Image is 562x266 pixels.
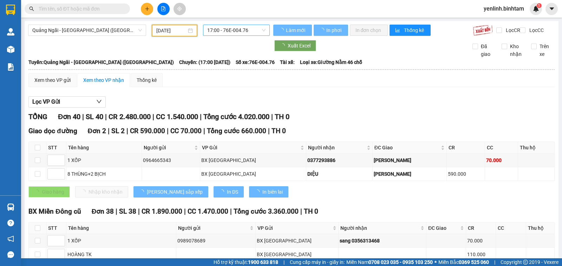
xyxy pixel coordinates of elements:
[374,156,445,164] div: [PERSON_NAME]
[527,26,545,34] span: Lọc CC
[7,251,14,258] span: message
[28,112,47,121] span: TỔNG
[177,237,254,245] div: 0989078689
[304,207,318,215] span: TH 0
[66,222,176,234] th: Tên hàng
[67,237,175,245] div: 1 XỐP
[67,170,140,178] div: 8 THÙNG+2 BỊCH
[537,3,542,8] sup: 1
[307,156,371,164] div: 0377293886
[459,259,489,265] strong: 0369 525 060
[156,27,187,34] input: 11/08/2025
[486,156,517,164] div: 70.000
[152,112,154,121] span: |
[214,186,244,197] button: In DS
[29,6,34,11] span: search
[157,3,170,15] button: file-add
[268,127,270,135] span: |
[202,144,299,151] span: VP Gửi
[177,6,182,11] span: aim
[116,207,117,215] span: |
[314,25,348,36] button: In phơi
[6,5,15,15] img: logo-vxr
[200,167,306,181] td: BX Quảng Ngãi
[66,142,142,154] th: Tên hàng
[326,26,342,34] span: In phơi
[485,142,518,154] th: CC
[537,43,555,58] span: Trên xe
[105,112,107,121] span: |
[109,112,151,121] span: CR 2.480.000
[288,42,311,50] span: Xuất Excel
[257,237,337,245] div: BX [GEOGRAPHIC_DATA]
[143,156,199,164] div: 0964665343
[273,25,312,36] button: Làm mới
[283,258,285,266] span: |
[119,207,136,215] span: SL 38
[28,59,174,65] b: Tuyến: Quảng Ngãi - [GEOGRAPHIC_DATA] ([GEOGRAPHIC_DATA])
[184,207,186,215] span: |
[523,260,528,265] span: copyright
[28,127,77,135] span: Giao dọc đường
[526,222,555,234] th: Thu hộ
[478,4,530,13] span: yenlinh.binhtam
[139,189,147,194] span: loading
[494,258,495,266] span: |
[126,127,128,135] span: |
[133,186,208,197] button: [PERSON_NAME] sắp xếp
[207,25,265,35] span: 17:00 - 76E-004.76
[279,28,285,33] span: loading
[201,170,305,178] div: BX [GEOGRAPHIC_DATA]
[32,25,142,35] span: Quảng Ngãi - Sài Gòn (Vạn Phúc)
[142,207,182,215] span: CR 1.890.000
[147,188,203,196] span: [PERSON_NAME] sắp xếp
[92,207,114,215] span: Đơn 38
[467,237,495,245] div: 70.000
[203,127,205,135] span: |
[350,25,388,36] button: In đơn chọn
[538,3,540,8] span: 1
[67,251,175,258] div: HOÀNG TK
[138,207,140,215] span: |
[467,251,495,258] div: 110.000
[374,144,439,151] span: ĐC Giao
[404,26,425,34] span: Thống kê
[67,156,140,164] div: 1 XỐP
[7,235,14,242] span: notification
[280,58,295,66] span: Tài xế:
[346,258,433,266] span: Miền Nam
[256,234,339,248] td: BX Quảng Ngãi
[46,142,66,154] th: STT
[178,224,248,232] span: Người gửi
[58,112,80,121] span: Đơn 40
[290,258,345,266] span: Cung cấp máy in - giấy in:
[257,251,337,258] div: BX [GEOGRAPHIC_DATA]
[46,222,66,234] th: STT
[545,3,558,15] button: caret-down
[167,127,169,135] span: |
[83,76,124,84] div: Xem theo VP nhận
[7,220,14,226] span: question-circle
[478,43,496,58] span: Đã giao
[28,186,70,197] button: Giao hàng
[274,40,316,51] button: Xuất Excel
[428,224,459,232] span: ĐC Giao
[174,3,186,15] button: aim
[319,28,325,33] span: loading
[32,97,60,106] span: Lọc VP Gửi
[188,207,228,215] span: CC 1.470.000
[219,189,227,194] span: loading
[340,224,419,232] span: Người nhận
[82,112,84,121] span: |
[75,186,128,197] button: Nhập kho nhận
[96,99,102,104] span: down
[503,26,521,34] span: Lọc CR
[7,63,14,71] img: solution-icon
[7,46,14,53] img: warehouse-icon
[141,3,153,15] button: plus
[137,76,157,84] div: Thống kê
[257,224,331,232] span: VP Gửi
[130,127,165,135] span: CR 590.000
[236,58,275,66] span: Số xe: 76E-004.76
[549,6,555,12] span: caret-down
